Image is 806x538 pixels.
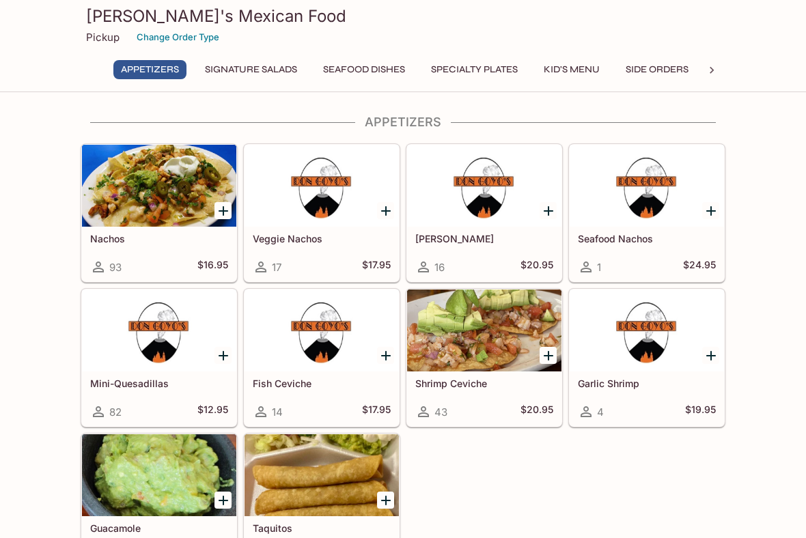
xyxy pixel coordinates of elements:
button: Add Fajita Nachos [540,202,557,219]
div: Garlic Shrimp [570,289,724,371]
h5: Taquitos [253,522,391,534]
button: Add Taquitos [377,492,394,509]
h5: $19.95 [685,403,716,420]
a: [PERSON_NAME]16$20.95 [406,144,562,282]
div: Shrimp Ceviche [407,289,561,371]
button: Kid's Menu [536,60,607,79]
button: Add Guacamole [214,492,232,509]
h5: Mini-Quesadillas [90,378,228,389]
h5: Veggie Nachos [253,233,391,244]
button: Add Shrimp Ceviche [540,347,557,364]
h5: $24.95 [683,259,716,275]
button: Change Order Type [130,27,225,48]
div: Seafood Nachos [570,145,724,227]
p: Pickup [86,31,120,44]
h5: Garlic Shrimp [578,378,716,389]
a: Veggie Nachos17$17.95 [244,144,400,282]
button: Add Garlic Shrimp [702,347,719,364]
h4: Appetizers [81,115,725,130]
h3: [PERSON_NAME]'s Mexican Food [86,5,720,27]
a: Shrimp Ceviche43$20.95 [406,289,562,427]
button: Appetizers [113,60,186,79]
div: Nachos [82,145,236,227]
h5: Fish Ceviche [253,378,391,389]
a: Nachos93$16.95 [81,144,237,282]
h5: $17.95 [362,259,391,275]
h5: [PERSON_NAME] [415,233,553,244]
button: Add Seafood Nachos [702,202,719,219]
div: Taquitos [245,434,399,516]
div: Mini-Quesadillas [82,289,236,371]
h5: Nachos [90,233,228,244]
button: Add Nachos [214,202,232,219]
div: Guacamole [82,434,236,516]
a: Fish Ceviche14$17.95 [244,289,400,427]
span: 4 [597,406,604,419]
h5: $20.95 [520,403,553,420]
button: Add Veggie Nachos [377,202,394,219]
button: Side Orders [618,60,696,79]
a: Mini-Quesadillas82$12.95 [81,289,237,427]
h5: Shrimp Ceviche [415,378,553,389]
button: Specialty Plates [423,60,525,79]
h5: $12.95 [197,403,228,420]
span: 1 [597,261,601,274]
div: Veggie Nachos [245,145,399,227]
h5: Guacamole [90,522,228,534]
button: Add Fish Ceviche [377,347,394,364]
h5: $16.95 [197,259,228,275]
button: Add Mini-Quesadillas [214,347,232,364]
div: Fajita Nachos [407,145,561,227]
a: Garlic Shrimp4$19.95 [569,289,725,427]
div: Fish Ceviche [245,289,399,371]
button: Signature Salads [197,60,305,79]
span: 17 [272,261,281,274]
button: Seafood Dishes [316,60,413,79]
span: 82 [109,406,122,419]
span: 14 [272,406,283,419]
a: Seafood Nachos1$24.95 [569,144,725,282]
h5: $17.95 [362,403,391,420]
span: 43 [434,406,447,419]
h5: Seafood Nachos [578,233,716,244]
span: 16 [434,261,445,274]
span: 93 [109,261,122,274]
h5: $20.95 [520,259,553,275]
